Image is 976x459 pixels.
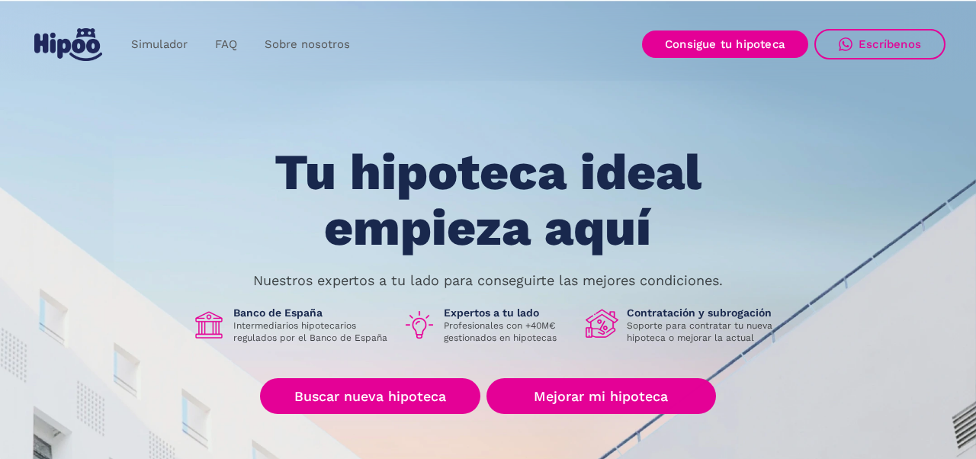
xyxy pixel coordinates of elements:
p: Soporte para contratar tu nueva hipoteca o mejorar la actual [627,320,784,345]
a: Buscar nueva hipoteca [260,379,480,415]
a: Escríbenos [814,29,945,59]
h1: Contratación y subrogación [627,307,784,320]
p: Nuestros expertos a tu lado para conseguirte las mejores condiciones. [253,274,723,287]
p: Intermediarios hipotecarios regulados por el Banco de España [233,320,390,345]
h1: Expertos a tu lado [444,307,573,320]
p: Profesionales con +40M€ gestionados en hipotecas [444,320,573,345]
h1: Banco de España [233,307,390,320]
a: FAQ [201,30,251,59]
a: Sobre nosotros [251,30,364,59]
a: Consigue tu hipoteca [642,30,808,58]
a: Simulador [117,30,201,59]
h1: Tu hipoteca ideal empieza aquí [199,145,777,255]
a: home [30,22,105,67]
div: Escríbenos [859,37,921,51]
a: Mejorar mi hipoteca [486,379,716,415]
